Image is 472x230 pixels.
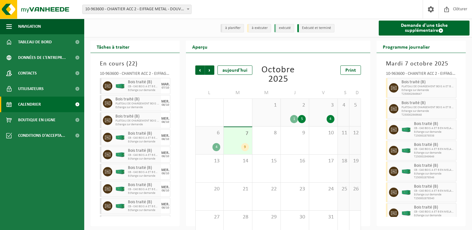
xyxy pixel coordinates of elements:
span: CB - C40 BOIS A ET B EN MELANGE RED2-2025-URWR002 [414,147,455,151]
span: 25 [341,186,346,193]
span: Conditions d'accepta... [18,128,65,143]
span: Echange sur demande [414,193,455,197]
a: Print [340,65,361,75]
img: HK-XC-40-GN-00 [401,169,411,174]
img: HK-XC-40-GN-00 [401,190,411,195]
span: Bois traité (B) [401,80,455,85]
div: MER. [161,100,169,103]
span: CB - C40 BOIS A ET B EN MELANGE RED2-2025-URWR002 [414,189,455,193]
span: 6 [199,130,220,137]
div: 5 [298,115,306,123]
span: Echange sur demande [414,151,455,155]
span: CB - C40 BOIS A ET B EN MELANGE RED2-2025-URWR002 [128,136,159,140]
td: D [349,87,361,98]
span: 16 [284,158,306,165]
span: Echange sur demande [128,174,159,178]
span: Bois traité (B) [414,122,455,127]
li: Exécuté et terminé [297,24,334,32]
h2: Programme journalier [377,41,436,53]
td: M [224,87,252,98]
div: MER. [161,168,169,172]
span: 19 [353,158,358,165]
span: Echange sur demande [128,157,159,161]
span: CB - C40 BOIS A ET B EN MELANGE RED2-2025-URWR002 [128,188,159,191]
td: S [338,87,349,98]
span: Bois traité (B) [115,114,159,119]
span: CB - C40 BOIS A ET B EN MELANGE RED2-2025-URWR002 [128,205,159,208]
span: Bois traité (B) [414,163,455,168]
h3: Mardi 7 octobre 2025 [386,59,456,69]
span: Echange sur demande [414,214,455,218]
span: PLATEAU DE CHARGEMENT BOIS A ET B EN MELG. RED2-2025-URWR002 [115,102,159,106]
span: T250002878546 [414,176,455,180]
span: Bois traité (B) [414,205,455,210]
div: 08/10 [162,172,169,175]
span: 8 [255,130,277,137]
span: Echange sur demande [414,172,455,176]
td: V [309,87,338,98]
span: Echange sur demande [128,140,159,144]
div: MER. [161,151,169,155]
a: Demande d'une tâche supplémentaire [379,21,470,36]
img: HK-XC-40-GN-00 [115,135,125,140]
span: 23 [284,186,306,193]
span: CB - C40 BOIS A ET B EN MELANGE RED2-2025-URWR002 [414,168,455,172]
div: 4 [212,143,220,151]
span: Echange sur demande [414,130,455,134]
span: CB - C40 BOIS A ET B EN MELANGE RED2-2025-URWR002 [128,170,159,174]
span: Bois traité (B) [128,183,159,188]
span: 7 [227,130,249,137]
span: 31 [312,214,334,221]
div: 08/10 [162,206,169,209]
span: 14 [227,158,249,165]
span: 20 [199,186,220,193]
span: 28 [227,214,249,221]
div: 08/10 [162,155,169,158]
span: PLATEAU DE CHARGEMENT BOIS A ET B EN MELG. RED2-2025-URWR002 [115,119,159,123]
span: Bois traité (B) [115,97,159,102]
div: 08/10 [162,189,169,192]
span: T250002949647 [401,92,455,96]
iframe: chat widget [3,216,104,230]
div: 1 [290,115,298,123]
span: Navigation [18,19,41,34]
span: 2 [284,102,306,109]
div: MER. [161,117,169,121]
span: Bois traité (B) [128,131,159,136]
span: 24 [312,186,334,193]
span: 15 [255,158,277,165]
img: HK-XC-40-GN-00 [401,211,411,216]
li: exécuté [274,24,294,32]
span: Utilisateurs [18,81,44,97]
span: 5 [353,102,358,109]
img: HK-XC-40-GN-00 [115,170,125,174]
div: MAR. [161,83,170,86]
span: PLATEAU DE CHARGEMENT BOIS A ET B EN MELG. RED2-2025-URWR002 [401,106,455,109]
td: J [281,87,309,98]
span: Contacts [18,65,37,81]
span: 29 [255,214,277,221]
span: 1 [255,102,277,109]
td: M [252,87,281,98]
span: T250002878538 [414,134,455,138]
div: MER. [161,134,169,138]
span: 22 [255,186,277,193]
div: aujourd'hui [217,65,252,75]
img: HK-XC-40-GN-00 [115,84,125,89]
span: 10-963600 - CHANTIER ACC 2 - EIFFAGE METAL - DOUVRIN [82,5,192,14]
span: Bois traité (B) [128,200,159,205]
div: 9 [241,143,249,151]
img: HK-XC-40-GN-00 [115,152,125,157]
h3: En cours ( ) [100,59,170,69]
span: Bois traité (B) [414,184,455,189]
span: 26 [353,186,358,193]
span: Bois traité (B) [128,165,159,170]
span: Bois traité (B) [128,80,159,85]
span: CB - C40 BOIS A ET B EN MELANGE RED2-2025-URWR002 [128,153,159,157]
div: 10-963600 - CHANTIER ACC 2 - EIFFAGE METAL - DOUVRIN [100,72,170,78]
li: à planifier [221,24,244,32]
span: Calendrier [18,97,41,112]
span: Suivant [205,65,214,75]
div: MER. [161,185,169,189]
span: 22 [129,61,135,67]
